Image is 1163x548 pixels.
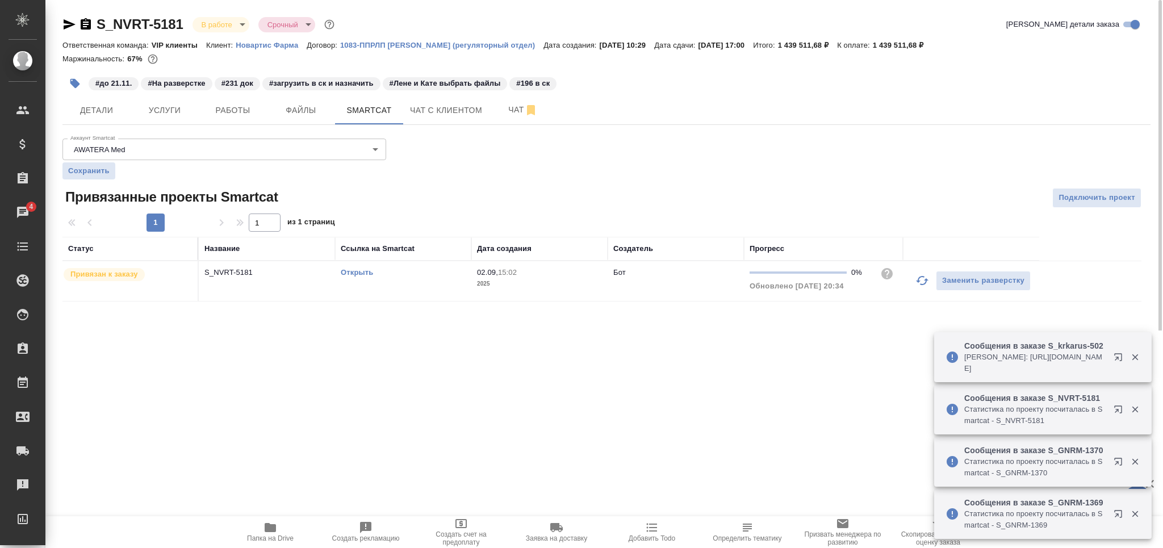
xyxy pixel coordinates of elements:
[152,41,206,49] p: VIP клиенты
[837,41,873,49] p: К оплате:
[750,282,844,290] span: Обновлено [DATE] 20:34
[613,268,626,277] p: Бот
[206,103,260,118] span: Работы
[1059,191,1135,204] span: Подключить проект
[498,268,517,277] p: 15:02
[477,243,532,254] div: Дата создания
[964,497,1106,508] p: Сообщения в заказе S_GNRM-1369
[236,40,307,49] a: Новартис Фарма
[909,267,936,294] button: Обновить прогресс
[62,55,127,63] p: Маржинальность:
[140,78,213,87] span: На разверстке
[753,41,777,49] p: Итого:
[145,52,160,66] button: 398006.21 RUB;
[1123,457,1147,467] button: Закрыть
[1123,352,1147,362] button: Закрыть
[1123,404,1147,415] button: Закрыть
[69,103,124,118] span: Детали
[307,41,340,49] p: Договор:
[964,445,1106,456] p: Сообщения в заказе S_GNRM-1370
[1006,19,1119,30] span: [PERSON_NAME] детали заказа
[287,215,335,232] span: из 1 страниц
[62,71,87,96] button: Добавить тэг
[340,41,543,49] p: 1083-ППРЛП [PERSON_NAME] (регуляторный отдел)
[79,18,93,31] button: Скопировать ссылку
[964,456,1106,479] p: Cтатистика по проекту посчиталась в Smartcat - S_GNRM-1370
[127,55,145,63] p: 67%
[236,41,307,49] p: Новартис Фарма
[68,243,94,254] div: Статус
[341,243,415,254] div: Ссылка на Smartcat
[62,188,278,206] span: Привязанные проекты Smartcat
[341,268,373,277] a: Открыть
[936,271,1031,291] button: Заменить разверстку
[477,278,602,290] p: 2025
[778,41,837,49] p: 1 439 511,68 ₽
[964,340,1106,352] p: Сообщения в заказе S_krkarus-502
[269,78,374,89] p: #загрузить в ск и назначить
[206,41,236,49] p: Клиент:
[3,198,43,227] a: 4
[1123,509,1147,519] button: Закрыть
[22,201,40,212] span: 4
[62,162,115,179] button: Сохранить
[322,17,337,32] button: Доп статусы указывают на важность/срочность заказа
[62,18,76,31] button: Скопировать ссылку для ЯМессенджера
[1107,450,1134,478] button: Открыть в новой вкладке
[698,41,754,49] p: [DATE] 17:00
[1107,503,1134,530] button: Открыть в новой вкладке
[148,78,205,89] p: #На разверстке
[274,103,328,118] span: Файлы
[496,103,550,117] span: Чат
[613,243,653,254] div: Создатель
[524,103,538,117] svg: Отписаться
[964,404,1106,426] p: Cтатистика по проекту посчиталась в Smartcat - S_NVRT-5181
[508,78,558,87] span: 196 в ск
[137,103,192,118] span: Услуги
[600,41,655,49] p: [DATE] 10:29
[340,40,543,49] a: 1083-ППРЛП [PERSON_NAME] (регуляторный отдел)
[1107,398,1134,425] button: Открыть в новой вкладке
[964,508,1106,531] p: Cтатистика по проекту посчиталась в Smartcat - S_GNRM-1369
[68,165,110,177] span: Сохранить
[62,41,152,49] p: Ответственная команда:
[873,41,932,49] p: 1 439 511,68 ₽
[97,16,183,32] a: S_NVRT-5181
[1052,188,1141,208] button: Подключить проект
[258,17,315,32] div: В работе
[654,41,698,49] p: Дата сдачи:
[1107,346,1134,373] button: Открыть в новой вкладке
[264,20,302,30] button: Срочный
[87,78,140,87] span: до 21.11.
[477,268,498,277] p: 02.09,
[70,269,138,280] p: Привязан к заказу
[198,20,236,30] button: В работе
[410,103,482,118] span: Чат с клиентом
[964,392,1106,404] p: Сообщения в заказе S_NVRT-5181
[221,78,253,89] p: #231 док
[62,139,386,160] div: AWATERA Med
[342,103,396,118] span: Smartcat
[543,41,599,49] p: Дата создания:
[942,274,1024,287] span: Заменить разверстку
[70,145,129,154] button: AWATERA Med
[964,352,1106,374] p: [PERSON_NAME]: [URL][DOMAIN_NAME]
[750,243,784,254] div: Прогресс
[851,267,871,278] div: 0%
[95,78,132,89] p: #до 21.11.
[390,78,501,89] p: #Лене и Кате выбрать файлы
[193,17,249,32] div: В работе
[516,78,550,89] p: #196 в ск
[204,243,240,254] div: Название
[204,267,329,278] p: S_NVRT-5181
